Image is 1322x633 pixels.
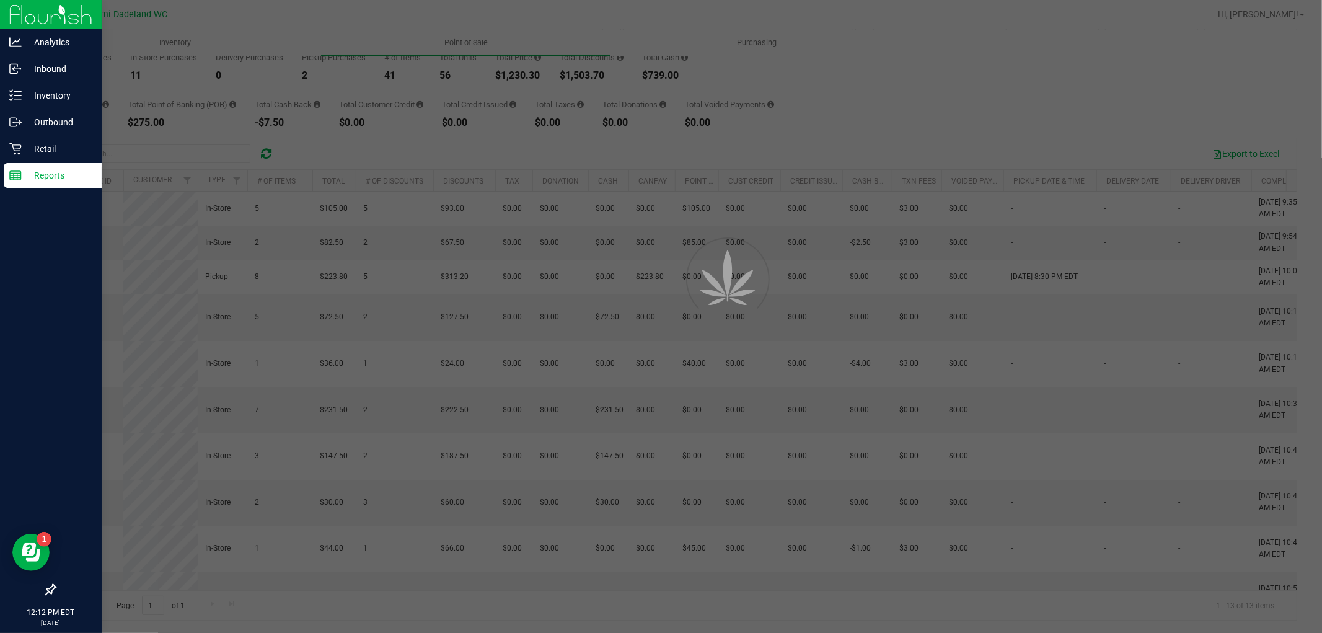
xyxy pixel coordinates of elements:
[9,143,22,155] inline-svg: Retail
[22,141,96,156] p: Retail
[22,168,96,183] p: Reports
[9,63,22,75] inline-svg: Inbound
[9,169,22,182] inline-svg: Reports
[22,115,96,130] p: Outbound
[9,116,22,128] inline-svg: Outbound
[37,532,51,547] iframe: Resource center unread badge
[6,618,96,627] p: [DATE]
[9,36,22,48] inline-svg: Analytics
[9,89,22,102] inline-svg: Inventory
[22,35,96,50] p: Analytics
[12,534,50,571] iframe: Resource center
[22,88,96,103] p: Inventory
[6,607,96,618] p: 12:12 PM EDT
[22,61,96,76] p: Inbound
